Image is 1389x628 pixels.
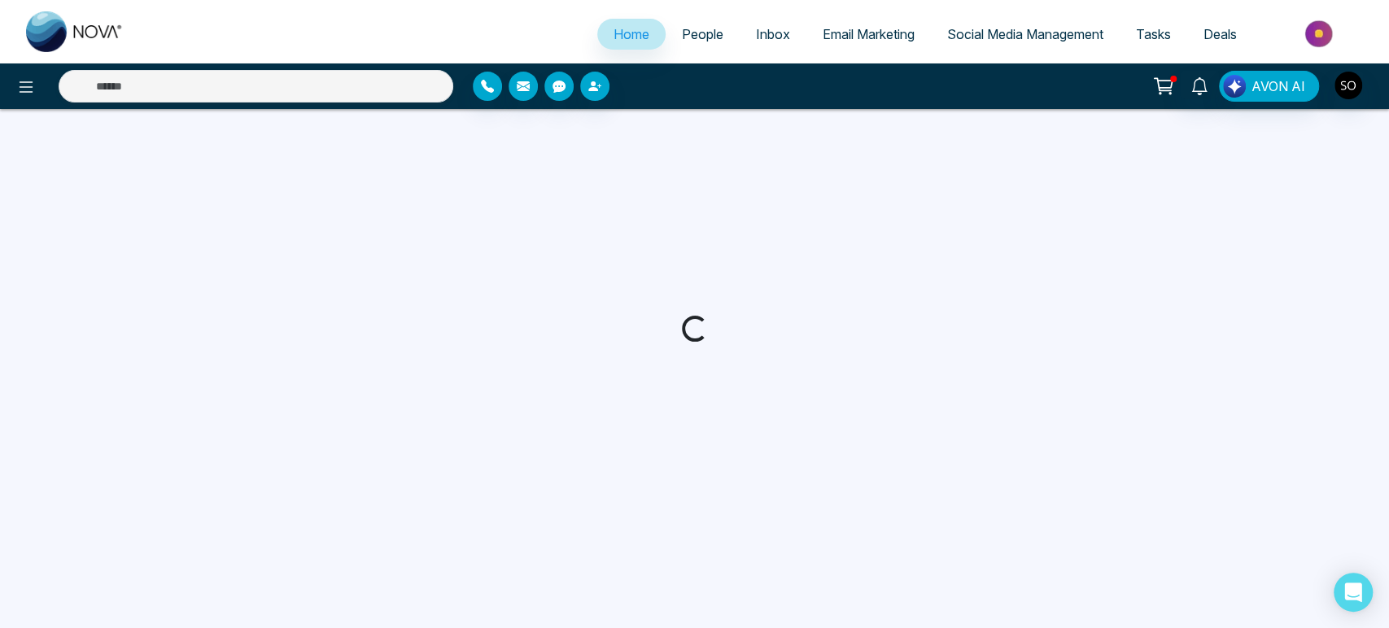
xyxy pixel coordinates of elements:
[1334,72,1362,99] img: User Avatar
[823,26,915,42] span: Email Marketing
[1223,75,1246,98] img: Lead Flow
[1187,19,1253,50] a: Deals
[806,19,931,50] a: Email Marketing
[1219,71,1319,102] button: AVON AI
[947,26,1103,42] span: Social Media Management
[756,26,790,42] span: Inbox
[1136,26,1171,42] span: Tasks
[597,19,666,50] a: Home
[1261,15,1379,52] img: Market-place.gif
[931,19,1120,50] a: Social Media Management
[666,19,740,50] a: People
[1251,76,1305,96] span: AVON AI
[740,19,806,50] a: Inbox
[1120,19,1187,50] a: Tasks
[26,11,124,52] img: Nova CRM Logo
[1203,26,1237,42] span: Deals
[614,26,649,42] span: Home
[1334,573,1373,612] div: Open Intercom Messenger
[682,26,723,42] span: People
